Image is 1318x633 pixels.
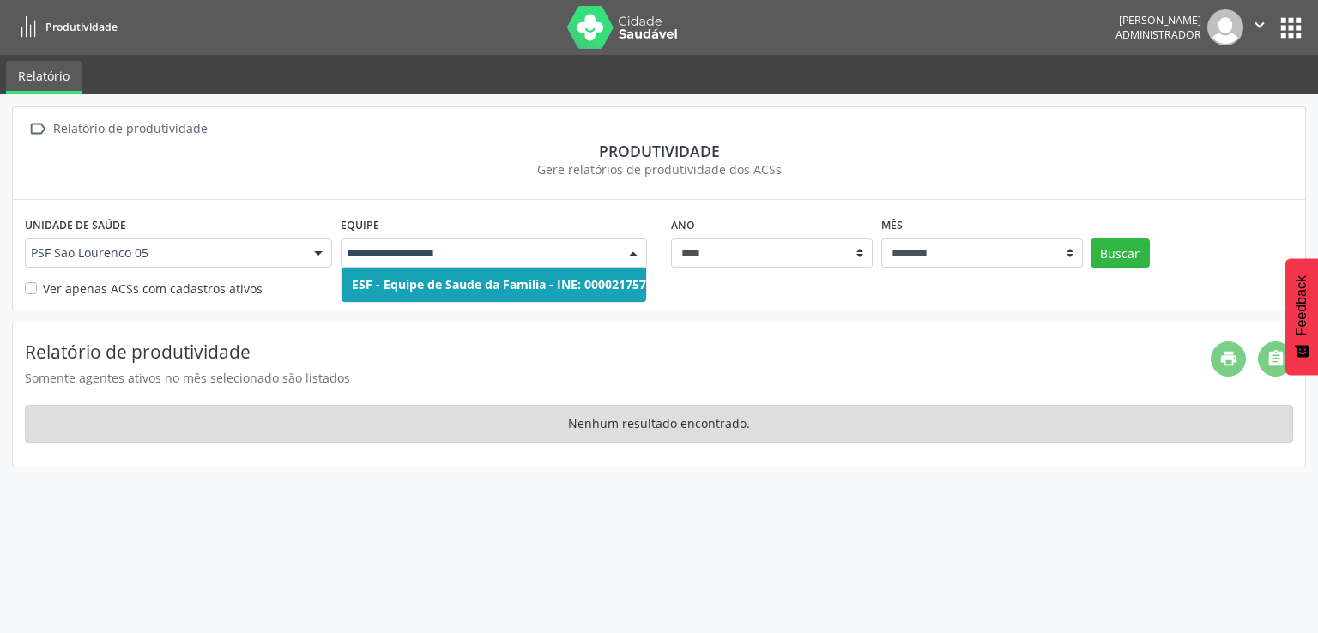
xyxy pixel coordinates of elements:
label: Mês [881,212,903,238]
i:  [25,117,50,142]
h4: Relatório de produtividade [25,341,1211,363]
span: Feedback [1294,275,1309,335]
span: Administrador [1115,27,1201,42]
div: Somente agentes ativos no mês selecionado são listados [25,369,1211,387]
a: Produtividade [12,13,118,41]
span: Produtividade [45,20,118,34]
div: Nenhum resultado encontrado. [25,405,1293,443]
div: Gere relatórios de produtividade dos ACSs [25,160,1293,178]
a: Relatório [6,61,82,94]
label: Ver apenas ACSs com cadastros ativos [43,280,263,298]
button: Feedback - Mostrar pesquisa [1285,258,1318,375]
span: PSF Sao Lourenco 05 [31,244,297,262]
label: Ano [671,212,695,238]
span: ESF - Equipe de Saude da Familia - INE: 0000217573 [352,276,653,292]
img: img [1207,9,1243,45]
button: apps [1276,13,1306,43]
div: Produtividade [25,142,1293,160]
button:  [1243,9,1276,45]
div: [PERSON_NAME] [1115,13,1201,27]
a:  Relatório de produtividade [25,117,210,142]
button: Buscar [1091,238,1150,268]
div: Relatório de produtividade [50,117,210,142]
label: Equipe [341,212,379,238]
label: Unidade de saúde [25,212,126,238]
i:  [1250,15,1269,34]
